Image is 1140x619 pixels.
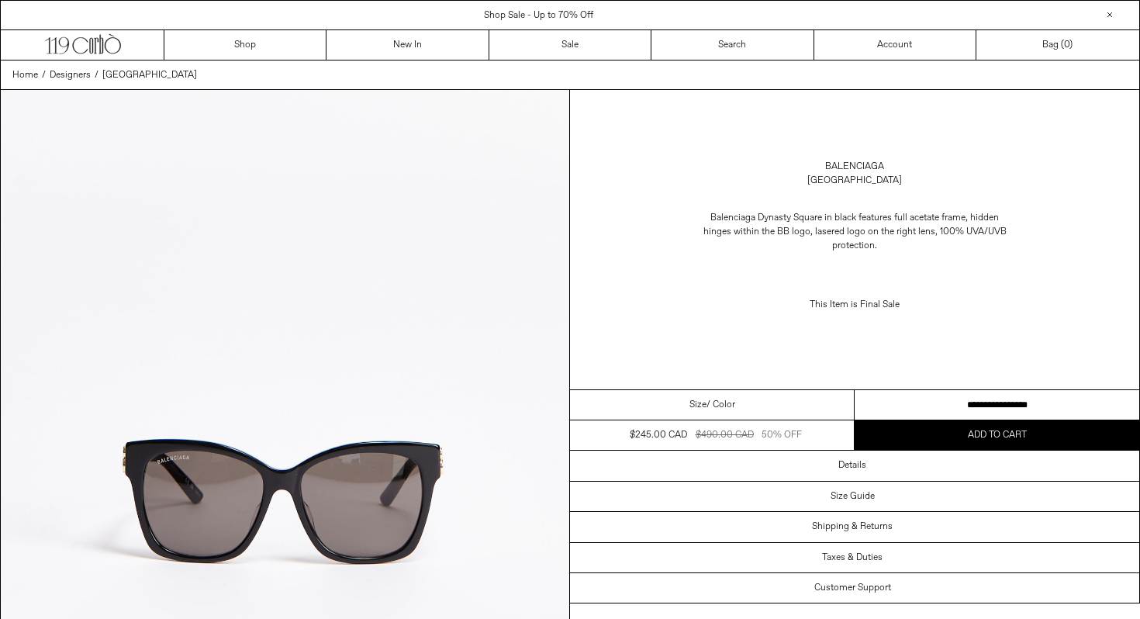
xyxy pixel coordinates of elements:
h3: Details [838,460,866,471]
a: Account [814,30,976,60]
div: $245.00 CAD [630,428,687,442]
span: This Item is Final Sale [810,299,900,311]
span: Add to cart [968,429,1027,441]
span: [GEOGRAPHIC_DATA] [102,69,197,81]
a: Bag () [976,30,1138,60]
div: [GEOGRAPHIC_DATA] [807,174,902,188]
span: Size [689,398,706,412]
span: 0 [1064,39,1069,51]
button: Add to cart [855,420,1139,450]
span: / Color [706,398,735,412]
a: Sale [489,30,651,60]
span: Home [12,69,38,81]
a: Balenciaga [825,160,884,174]
a: Shop Sale - Up to 70% Off [484,9,593,22]
span: Balenciaga Dynasty Square in black features full acetate frame, hidden hinges within the BB logo,... [703,212,1007,252]
span: Designers [50,69,91,81]
div: 50% OFF [762,428,802,442]
span: / [42,68,46,82]
h3: Customer Support [814,583,891,593]
a: Search [651,30,814,60]
a: New In [326,30,489,60]
h3: Size Guide [831,491,875,502]
h3: Taxes & Duties [822,552,883,563]
a: Shop [164,30,326,60]
h3: Shipping & Returns [812,521,893,532]
span: / [95,68,98,82]
a: Designers [50,68,91,82]
div: $490.00 CAD [696,428,754,442]
span: ) [1064,38,1073,52]
a: Home [12,68,38,82]
a: [GEOGRAPHIC_DATA] [102,68,197,82]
